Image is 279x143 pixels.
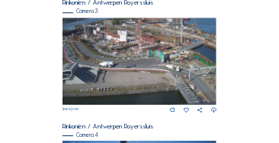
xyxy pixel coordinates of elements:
[63,18,216,105] img: Image
[63,108,79,111] span: [DATE] 11:20
[63,123,216,130] div: Rinkoniën / Antwerpen Royerssluis
[63,8,216,14] div: Camera 3
[63,132,216,138] div: Camera 4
